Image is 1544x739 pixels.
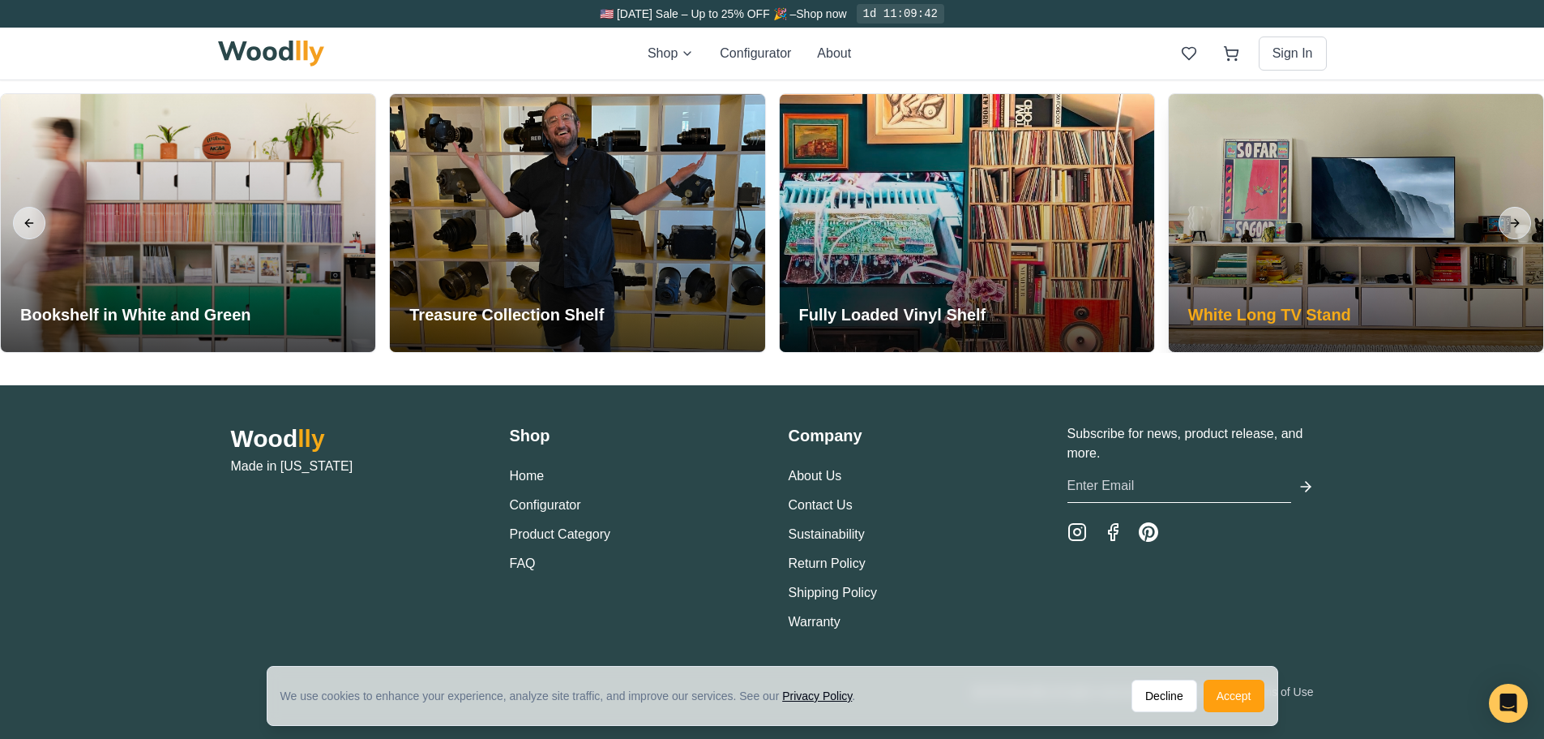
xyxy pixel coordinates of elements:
[1067,424,1314,463] p: Subscribe for news, product release, and more.
[297,425,324,452] span: lly
[720,44,791,63] button: Configurator
[789,527,865,541] a: Sustainability
[510,556,536,570] a: FAQ
[782,690,852,702] a: Privacy Policy
[817,44,851,63] button: About
[799,303,986,326] h3: Fully Loaded Vinyl Shelf
[648,44,694,63] button: Shop
[1259,37,1327,71] button: Sign In
[1139,522,1158,542] a: Pinterest
[1067,470,1291,503] input: Enter Email
[510,496,581,515] button: Configurator
[231,424,477,453] h2: Wood
[600,7,796,20] span: 🇺🇸 [DATE] Sale – Up to 25% OFF 🎉 –
[789,556,866,570] a: Return Policy
[1103,522,1123,542] a: Facebook
[789,498,853,512] a: Contact Us
[231,457,477,476] p: Made in [US_STATE]
[857,4,944,24] div: 1d 11:09:42
[280,688,869,704] div: We use cookies to enhance your experience, analyze site traffic, and improve our services. See our .
[1188,303,1351,326] h3: White Long TV Stand
[796,7,846,20] a: Shop now
[1067,522,1087,542] a: Instagram
[20,303,250,326] h3: Bookshelf in White and Green
[789,586,877,599] a: Shipping Policy
[510,469,545,483] a: Home
[789,424,1035,447] h3: Company
[1204,680,1264,712] button: Accept
[510,527,611,541] a: Product Category
[789,615,840,629] a: Warranty
[409,303,604,326] h3: Treasure Collection Shelf
[1489,684,1528,723] div: Open Intercom Messenger
[218,41,325,67] img: Woodlly
[789,469,842,483] a: About Us
[510,424,756,447] h3: Shop
[1131,680,1197,712] button: Decline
